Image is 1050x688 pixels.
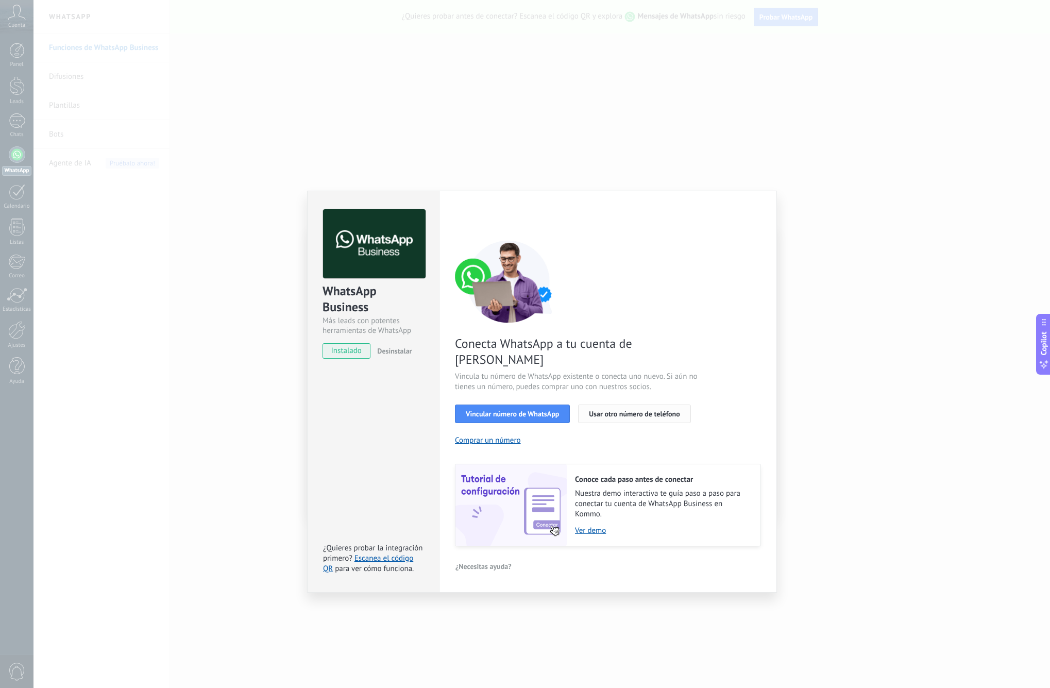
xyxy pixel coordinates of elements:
h2: Conoce cada paso antes de conectar [575,475,750,484]
a: Escanea el código QR [323,553,413,574]
button: Usar otro número de teléfono [578,405,690,423]
div: Más leads con potentes herramientas de WhatsApp [323,316,424,335]
img: logo_main.png [323,209,426,279]
span: Vincular número de WhatsApp [466,410,559,417]
button: Comprar un número [455,435,521,445]
span: Nuestra demo interactiva te guía paso a paso para conectar tu cuenta de WhatsApp Business en Kommo. [575,489,750,519]
span: Desinstalar [377,346,412,356]
span: ¿Necesitas ayuda? [455,563,512,570]
button: Vincular número de WhatsApp [455,405,570,423]
a: Ver demo [575,526,750,535]
span: para ver cómo funciona. [335,564,414,574]
span: Conecta WhatsApp a tu cuenta de [PERSON_NAME] [455,335,700,367]
span: Usar otro número de teléfono [589,410,680,417]
button: ¿Necesitas ayuda? [455,559,512,574]
button: Desinstalar [373,343,412,359]
div: WhatsApp Business [323,283,424,316]
span: Copilot [1039,331,1049,355]
img: connect number [455,240,563,323]
span: ¿Quieres probar la integración primero? [323,543,423,563]
span: Vincula tu número de WhatsApp existente o conecta uno nuevo. Si aún no tienes un número, puedes c... [455,372,700,392]
span: instalado [323,343,370,359]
